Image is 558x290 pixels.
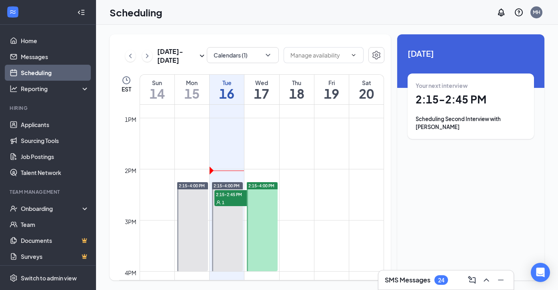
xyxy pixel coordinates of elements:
div: 2pm [123,166,138,175]
h1: 15 [175,87,209,100]
div: Scheduling Second Interview with [PERSON_NAME] [416,115,526,131]
h1: 17 [244,87,279,100]
svg: QuestionInfo [514,8,524,17]
a: September 16, 2025 [210,75,244,104]
div: Tue [210,79,244,87]
svg: ChevronUp [482,275,491,285]
div: Reporting [21,85,90,93]
h1: 14 [140,87,174,100]
h1: 20 [349,87,384,100]
button: ChevronLeft [125,50,136,62]
h1: 19 [314,87,349,100]
a: Talent Network [21,165,89,181]
input: Manage availability [290,51,347,60]
svg: Notifications [496,8,506,17]
h3: SMS Messages [385,276,430,284]
a: September 14, 2025 [140,75,174,104]
span: 2:15-4:00 PM [248,183,274,189]
div: 3pm [123,217,138,226]
div: Sun [140,79,174,87]
h1: 2:15 - 2:45 PM [416,93,526,106]
svg: ChevronRight [143,51,151,61]
div: Your next interview [416,81,526,89]
a: September 17, 2025 [244,75,279,104]
a: Messages [21,49,89,65]
svg: ChevronDown [264,51,272,59]
span: 1 [222,200,224,205]
button: ChevronUp [480,274,493,286]
a: Job Postings [21,149,89,165]
button: ComposeMessage [466,274,478,286]
svg: Analysis [10,85,18,93]
div: 4pm [123,268,138,277]
span: [DATE] [408,47,534,60]
h1: Scheduling [110,6,162,19]
svg: ComposeMessage [467,275,477,285]
div: Mon [175,79,209,87]
svg: UserCheck [10,205,18,213]
div: Hiring [10,105,88,111]
h3: [DATE] - [DATE] [157,47,197,65]
a: DocumentsCrown [21,232,89,248]
div: MH [533,9,540,16]
span: 2:15-4:00 PM [214,183,240,189]
div: Open Intercom Messenger [531,263,550,282]
div: 24 [438,277,444,284]
button: Minimize [494,274,507,286]
span: 2:15-4:00 PM [179,183,205,189]
a: Applicants [21,117,89,133]
svg: Settings [10,274,18,282]
button: Settings [368,47,384,63]
span: EST [122,85,131,93]
a: Scheduling [21,65,89,81]
a: September 19, 2025 [314,75,349,104]
svg: User [216,200,221,205]
a: SurveysCrown [21,248,89,264]
div: Fri [314,79,349,87]
svg: WorkstreamLogo [9,8,17,16]
a: Home [21,33,89,49]
a: September 20, 2025 [349,75,384,104]
svg: ChevronLeft [126,51,134,61]
button: ChevronRight [142,50,152,62]
svg: SmallChevronDown [197,51,207,61]
svg: Collapse [77,8,85,16]
a: September 15, 2025 [175,75,209,104]
div: Wed [244,79,279,87]
a: Sourcing Tools [21,133,89,149]
div: Switch to admin view [21,274,77,282]
h1: 18 [280,87,314,100]
div: 1pm [123,115,138,124]
h1: 16 [210,87,244,100]
div: Thu [280,79,314,87]
span: 2:15-2:45 PM [214,190,254,198]
a: Settings [368,47,384,65]
div: Onboarding [21,205,82,213]
a: Team [21,217,89,232]
svg: Clock [122,75,131,85]
div: Sat [349,79,384,87]
div: Team Management [10,189,88,195]
svg: ChevronDown [350,52,357,58]
a: September 18, 2025 [280,75,314,104]
svg: Minimize [496,275,506,285]
svg: Settings [372,50,381,60]
button: Calendars (1)ChevronDown [207,47,279,63]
